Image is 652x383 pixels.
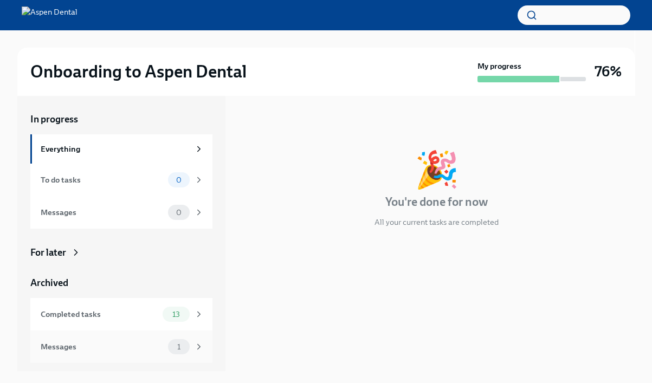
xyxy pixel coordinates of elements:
[415,152,459,187] div: 🎉
[30,276,212,289] a: Archived
[22,7,78,24] img: Aspen Dental
[41,341,164,353] div: Messages
[477,61,521,72] strong: My progress
[170,209,188,217] span: 0
[30,298,212,330] a: Completed tasks13
[30,134,212,164] a: Everything
[30,61,247,82] h2: Onboarding to Aspen Dental
[41,174,164,186] div: To do tasks
[166,310,186,319] span: 13
[30,246,66,259] div: For later
[170,176,188,184] span: 0
[30,330,212,363] a: Messages1
[41,143,190,155] div: Everything
[30,113,212,126] a: In progress
[30,164,212,196] a: To do tasks0
[30,246,212,259] a: For later
[171,343,187,351] span: 1
[375,217,499,228] p: All your current tasks are completed
[41,308,158,320] div: Completed tasks
[41,206,164,218] div: Messages
[595,62,622,81] h3: 76%
[30,196,212,229] a: Messages0
[385,194,488,210] h4: You're done for now
[238,113,286,126] div: In progress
